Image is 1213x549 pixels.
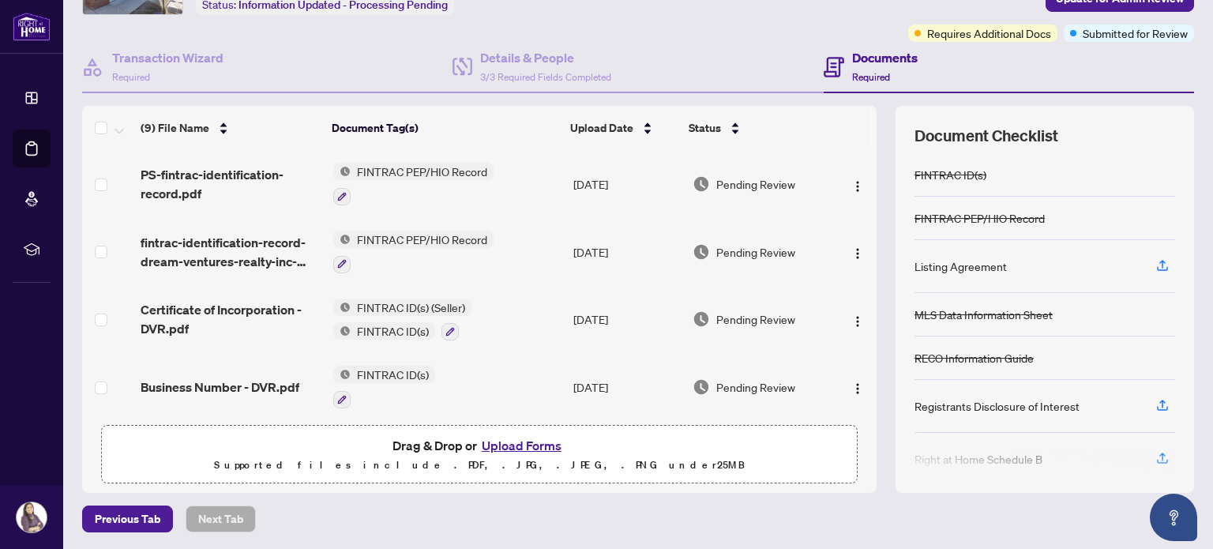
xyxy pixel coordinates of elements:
img: Status Icon [333,163,351,180]
span: Requires Additional Docs [927,24,1051,42]
span: FINTRAC PEP/HIO Record [351,163,494,180]
img: Status Icon [333,231,351,248]
img: Status Icon [333,299,351,316]
span: FINTRAC ID(s) [351,366,435,383]
h4: Transaction Wizard [112,48,223,67]
span: Submitted for Review [1083,24,1188,42]
span: Pending Review [716,378,795,396]
span: Pending Review [716,243,795,261]
td: [DATE] [567,150,686,218]
div: RECO Information Guide [914,349,1034,367]
h4: Details & People [480,48,611,67]
span: Previous Tab [95,506,160,532]
th: Upload Date [564,106,682,150]
span: Business Number - DVR.pdf [141,378,299,397]
th: Document Tag(s) [325,106,565,150]
button: Status IconFINTRAC PEP/HIO Record [333,163,494,205]
button: Upload Forms [477,435,566,456]
span: Required [852,71,890,83]
img: logo [13,12,51,41]
button: Next Tab [186,506,256,532]
button: Logo [845,374,870,400]
button: Logo [845,239,870,265]
img: Document Status [693,310,710,328]
div: Registrants Disclosure of Interest [914,397,1080,415]
span: Document Checklist [914,125,1058,147]
button: Logo [845,306,870,332]
span: FINTRAC PEP/HIO Record [351,231,494,248]
button: Open asap [1150,494,1197,541]
td: [DATE] [567,286,686,354]
h4: Documents [852,48,918,67]
span: Certificate of Incorporation -DVR.pdf [141,300,320,338]
span: PS-fintrac-identification-record.pdf [141,165,320,203]
td: [DATE] [567,353,686,421]
span: Drag & Drop orUpload FormsSupported files include .PDF, .JPG, .JPEG, .PNG under25MB [102,426,857,484]
span: Pending Review [716,175,795,193]
div: FINTRAC ID(s) [914,166,986,183]
th: Status [682,106,830,150]
td: [DATE] [567,218,686,286]
th: (9) File Name [134,106,325,150]
span: Drag & Drop or [392,435,566,456]
div: FINTRAC PEP/HIO Record [914,209,1045,227]
span: FINTRAC ID(s) [351,322,435,340]
button: Status IconFINTRAC PEP/HIO Record [333,231,494,273]
button: Status IconFINTRAC ID(s) [333,366,435,408]
span: (9) File Name [141,119,209,137]
img: Profile Icon [17,502,47,532]
button: Logo [845,171,870,197]
span: Pending Review [716,310,795,328]
span: Required [112,71,150,83]
img: Document Status [693,175,710,193]
div: MLS Data Information Sheet [914,306,1053,323]
span: Upload Date [570,119,633,137]
img: Logo [851,180,864,193]
img: Document Status [693,243,710,261]
span: Status [689,119,721,137]
img: Status Icon [333,322,351,340]
img: Logo [851,315,864,328]
button: Status IconFINTRAC ID(s) (Seller)Status IconFINTRAC ID(s) [333,299,471,341]
img: Document Status [693,378,710,396]
img: Logo [851,247,864,260]
span: fintrac-identification-record-dream-ventures-realty-inc-20250904-134429.pdf [141,233,320,271]
img: Logo [851,382,864,395]
div: Listing Agreement [914,258,1007,275]
span: FINTRAC ID(s) (Seller) [351,299,471,316]
img: Status Icon [333,366,351,383]
span: 3/3 Required Fields Completed [480,71,611,83]
p: Supported files include .PDF, .JPG, .JPEG, .PNG under 25 MB [111,456,847,475]
button: Previous Tab [82,506,173,532]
